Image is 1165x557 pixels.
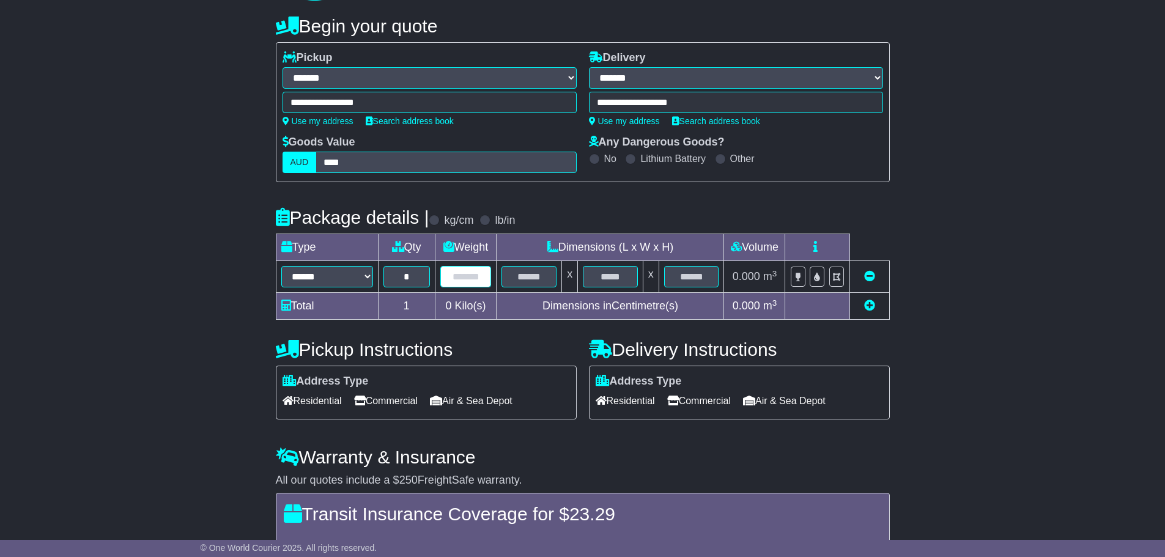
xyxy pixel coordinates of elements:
[640,153,706,164] label: Lithium Battery
[378,234,435,261] td: Qty
[763,270,777,282] span: m
[354,391,418,410] span: Commercial
[283,136,355,149] label: Goods Value
[276,339,577,360] h4: Pickup Instructions
[733,270,760,282] span: 0.000
[724,234,785,261] td: Volume
[667,391,731,410] span: Commercial
[444,214,473,227] label: kg/cm
[589,136,725,149] label: Any Dangerous Goods?
[430,391,512,410] span: Air & Sea Depot
[864,270,875,282] a: Remove this item
[495,214,515,227] label: lb/in
[378,293,435,320] td: 1
[743,391,826,410] span: Air & Sea Depot
[276,207,429,227] h4: Package details |
[730,153,755,164] label: Other
[435,293,497,320] td: Kilo(s)
[596,391,655,410] span: Residential
[283,391,342,410] span: Residential
[283,116,353,126] a: Use my address
[366,116,454,126] a: Search address book
[643,261,659,293] td: x
[201,543,377,553] span: © One World Courier 2025. All rights reserved.
[276,293,378,320] td: Total
[733,300,760,312] span: 0.000
[589,116,660,126] a: Use my address
[772,269,777,278] sup: 3
[589,339,890,360] h4: Delivery Instructions
[276,474,890,487] div: All our quotes include a $ FreightSafe warranty.
[283,51,333,65] label: Pickup
[596,375,682,388] label: Address Type
[772,298,777,308] sup: 3
[763,300,777,312] span: m
[589,51,646,65] label: Delivery
[562,261,578,293] td: x
[435,234,497,261] td: Weight
[399,474,418,486] span: 250
[497,234,724,261] td: Dimensions (L x W x H)
[284,504,882,524] h4: Transit Insurance Coverage for $
[497,293,724,320] td: Dimensions in Centimetre(s)
[864,300,875,312] a: Add new item
[672,116,760,126] a: Search address book
[569,504,615,524] span: 23.29
[283,375,369,388] label: Address Type
[604,153,616,164] label: No
[445,300,451,312] span: 0
[283,152,317,173] label: AUD
[276,234,378,261] td: Type
[276,447,890,467] h4: Warranty & Insurance
[276,16,890,36] h4: Begin your quote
